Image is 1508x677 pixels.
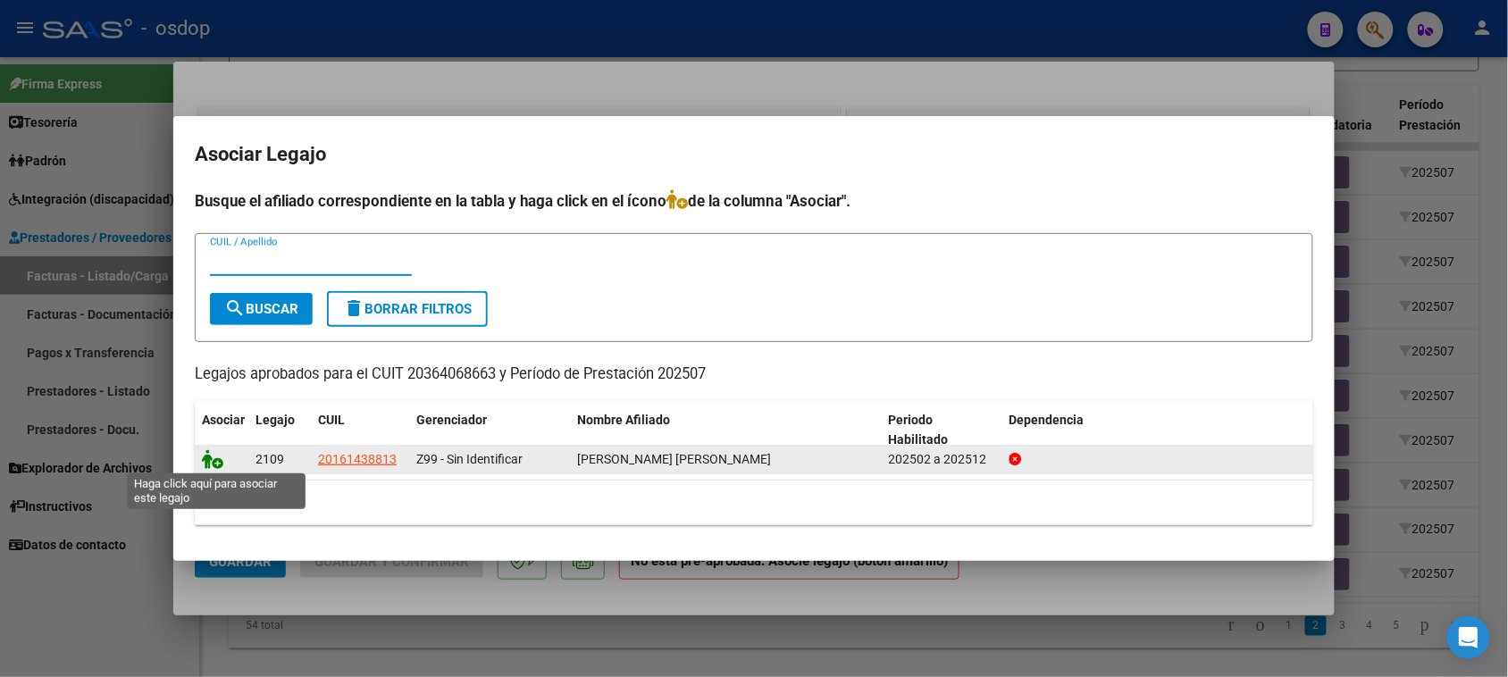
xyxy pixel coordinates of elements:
h4: Busque el afiliado correspondiente en la tabla y haga click en el ícono de la columna "Asociar". [195,189,1313,213]
span: Borrar Filtros [343,301,472,317]
datatable-header-cell: Gerenciador [409,401,570,460]
button: Borrar Filtros [327,291,488,327]
datatable-header-cell: Asociar [195,401,248,460]
span: Z99 - Sin Identificar [416,452,523,466]
span: CUIL [318,413,345,427]
span: Buscar [224,301,298,317]
h2: Asociar Legajo [195,138,1313,171]
span: 2109 [256,452,284,466]
mat-icon: delete [343,297,364,319]
span: 20161438813 [318,452,397,466]
datatable-header-cell: Dependencia [1002,401,1314,460]
mat-icon: search [224,297,246,319]
p: Legajos aprobados para el CUIT 20364068663 y Período de Prestación 202507 [195,364,1313,386]
span: Nombre Afiliado [577,413,670,427]
button: Buscar [210,293,313,325]
div: Open Intercom Messenger [1447,616,1490,659]
span: Dependencia [1010,413,1085,427]
div: 202502 a 202512 [889,449,995,470]
span: LUQUE PABLO EUGENIO [577,452,771,466]
span: Asociar [202,413,245,427]
span: Periodo Habilitado [889,413,949,447]
datatable-header-cell: CUIL [311,401,409,460]
datatable-header-cell: Periodo Habilitado [882,401,1002,460]
span: Legajo [256,413,295,427]
datatable-header-cell: Legajo [248,401,311,460]
datatable-header-cell: Nombre Afiliado [570,401,882,460]
div: 1 registros [195,481,1313,525]
span: Gerenciador [416,413,487,427]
